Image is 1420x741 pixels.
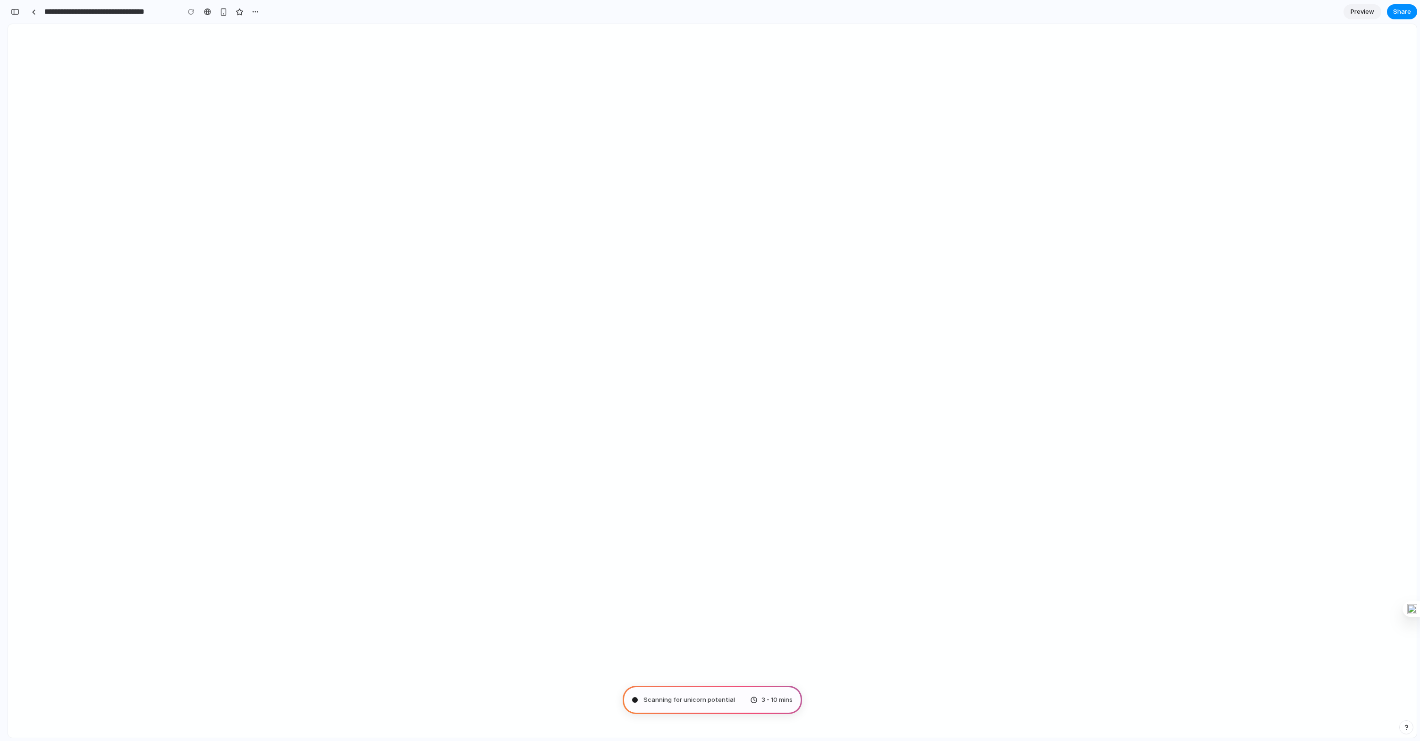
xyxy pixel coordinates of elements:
[761,695,793,705] span: 3 - 10 mins
[1351,7,1374,17] span: Preview
[1387,4,1417,19] button: Share
[1393,7,1411,17] span: Share
[1344,4,1381,19] a: Preview
[643,695,735,705] span: Scanning for unicorn potential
